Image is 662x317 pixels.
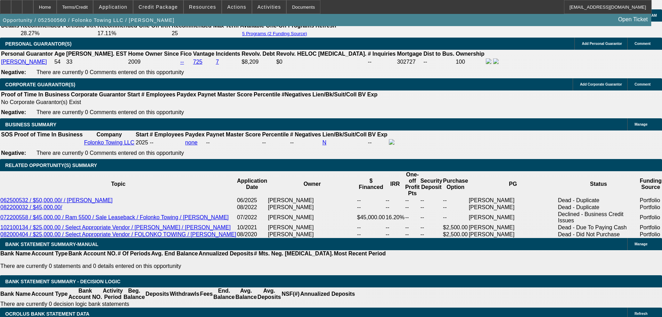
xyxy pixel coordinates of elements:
button: 5 Programs (2 Funding Source) [240,31,309,37]
td: 08/2020 [237,231,268,238]
b: Start [136,132,148,137]
td: [PERSON_NAME] [468,211,558,224]
div: -- [262,140,288,146]
th: Beg. Balance [123,287,145,301]
td: -- [443,211,468,224]
b: Percentile [254,92,280,97]
td: -- [367,58,396,66]
b: Dist to Bus. [424,51,455,57]
span: OCROLUS BANK STATEMENT DATA [5,311,89,317]
span: Add Personal Guarantor [582,42,622,46]
td: [PERSON_NAME] [468,204,558,211]
td: -- [420,224,443,231]
a: 725 [193,59,203,65]
td: Portfolio [639,204,662,211]
td: Dead - Did Not Purchase [557,231,639,238]
th: Proof of Time In Business [1,91,70,98]
span: Refresh [635,312,647,316]
td: 16.20% [385,211,405,224]
button: Application [93,0,132,14]
td: -- [405,204,420,211]
span: Manage [635,242,647,246]
b: Paydex [185,132,205,137]
td: Portfolio [639,211,662,224]
th: IRR [385,171,405,197]
b: [PERSON_NAME]. EST [66,51,127,57]
th: Deposits [145,287,170,301]
th: Status [557,171,639,197]
span: 2009 [128,59,141,65]
td: $2,500.00 [443,231,468,238]
button: Actions [222,0,252,14]
td: 17.11% [97,30,171,37]
a: 7 [216,59,219,65]
th: # Of Periods [117,250,151,257]
b: Personal Guarantor [1,51,53,57]
td: -- [443,197,468,204]
th: Account Type [31,287,68,301]
td: 100 [455,58,485,66]
b: Ownership [456,51,484,57]
b: Revolv. HELOC [MEDICAL_DATA]. [276,51,367,57]
td: 06/2025 [237,197,268,204]
th: # Mts. Neg. [MEDICAL_DATA]. [254,250,334,257]
b: Revolv. Debt [242,51,275,57]
td: Portfolio [639,197,662,204]
td: Portfolio [639,231,662,238]
td: 302727 [397,58,423,66]
b: BV Exp [358,92,377,97]
b: # Employees [141,92,175,97]
span: Credit Package [139,4,178,10]
td: -- [420,211,443,224]
b: Mortgage [397,51,422,57]
b: Vantage [193,51,214,57]
td: 07/2022 [237,211,268,224]
td: -- [385,231,405,238]
td: -- [443,204,468,211]
th: PG [468,171,558,197]
b: Fico [180,51,192,57]
th: Avg. Deposits [257,287,281,301]
th: Owner [268,171,357,197]
td: -- [357,224,385,231]
td: -- [420,204,443,211]
th: $ Financed [357,171,385,197]
b: # Inquiries [368,51,395,57]
b: Age [54,51,65,57]
th: Security Deposit [420,171,443,197]
span: Opportunity / 052500560 / Folonko Towing LLC / [PERSON_NAME] [3,17,174,23]
th: End. Balance [213,287,235,301]
p: There are currently 0 statements and 0 details entered on this opportunity [0,263,386,269]
th: Avg. End Balance [151,250,198,257]
td: $45,000.00 [357,211,385,224]
td: [PERSON_NAME] [268,211,357,224]
b: Home Owner Since [128,51,179,57]
span: BANK STATEMENT SUMMARY-MANUAL [5,241,98,247]
th: Application Date [237,171,268,197]
span: Actions [227,4,246,10]
td: 08/2022 [237,204,268,211]
span: PERSONAL GUARANTOR(S) [5,41,72,47]
b: # Employees [150,132,184,137]
span: Activities [258,4,281,10]
img: facebook-icon.png [486,58,491,64]
a: none [185,140,198,145]
span: There are currently 0 Comments entered on this opportunity [36,109,184,115]
td: -- [357,231,385,238]
th: Withdrawls [169,287,199,301]
a: -- [180,59,184,65]
a: 102100134 / $25,000.00 / Select Appropriate Vendor / [PERSON_NAME] / [PERSON_NAME] [0,224,231,230]
td: -- [385,204,405,211]
th: Bank Account NO. [68,287,103,301]
th: Account Type [31,250,68,257]
td: [PERSON_NAME] [268,231,357,238]
th: Avg. Balance [235,287,257,301]
td: $8,209 [241,58,275,66]
td: Dead - Duplicate [557,197,639,204]
b: Negative: [1,109,26,115]
span: -- [150,140,154,145]
span: CORPORATE GUARANTOR(S) [5,82,75,87]
a: 072200558 / $45,000.00 / Ram 5500 / Sale Leaseback / Folonko Towing / [PERSON_NAME] [0,214,229,220]
td: Portfolio [639,224,662,231]
b: # Negatives [290,132,321,137]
